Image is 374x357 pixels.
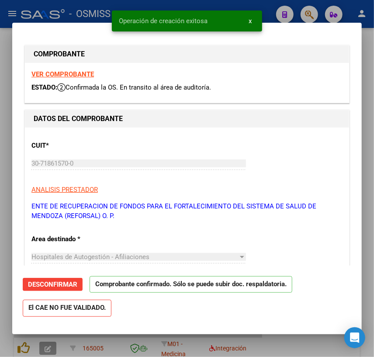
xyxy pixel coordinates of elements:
[28,281,77,288] span: Desconfirmar
[31,234,125,244] p: Area destinado *
[90,276,292,293] p: Comprobante confirmado. Sólo se puede subir doc. respaldatoria.
[23,278,83,291] button: Desconfirmar
[34,114,123,123] strong: DATOS DEL COMPROBANTE
[242,13,259,29] button: x
[31,201,343,221] p: ENTE DE RECUPERACION DE FONDOS PARA EL FORTALECIMIENTO DEL SISTEMA DE SALUD DE MENDOZA (REFORSAL)...
[31,141,125,151] p: CUIT
[57,83,211,91] span: Confirmada la OS. En transito al área de auditoría.
[31,253,149,261] span: Hospitales de Autogestión - Afiliaciones
[249,17,252,25] span: x
[23,300,111,317] strong: El CAE NO FUE VALIDADO.
[344,327,365,348] div: Open Intercom Messenger
[31,70,94,78] a: VER COMPROBANTE
[34,50,85,58] strong: COMPROBANTE
[31,186,98,194] span: ANALISIS PRESTADOR
[31,83,57,91] span: ESTADO:
[119,17,208,25] span: Operación de creación exitosa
